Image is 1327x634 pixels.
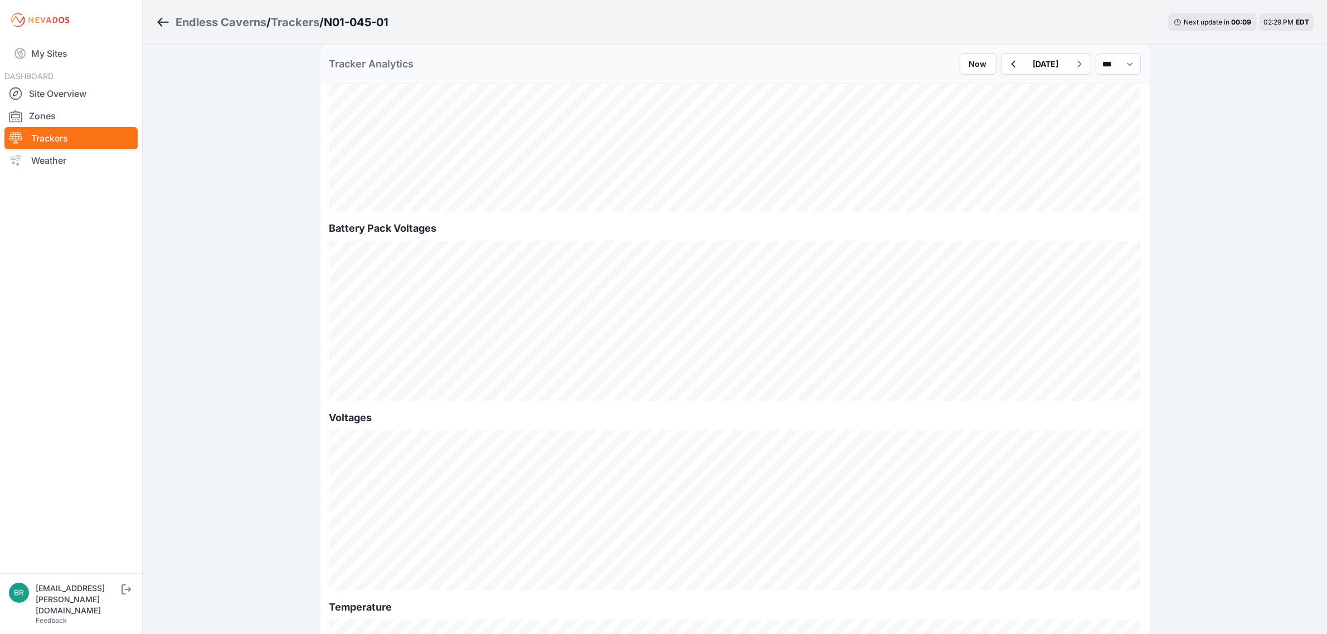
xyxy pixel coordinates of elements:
a: Zones [4,105,138,127]
h2: Temperature [329,599,1141,615]
span: EDT [1296,18,1309,26]
h2: Voltages [329,410,1141,426]
span: DASHBOARD [4,71,54,81]
img: Nevados [9,11,71,29]
a: Trackers [4,127,138,149]
a: Weather [4,149,138,172]
span: Next update in [1184,18,1229,26]
span: 02:29 PM [1263,18,1294,26]
div: [EMAIL_ADDRESS][PERSON_NAME][DOMAIN_NAME] [36,583,119,616]
span: / [266,14,271,30]
h2: Tracker Analytics [329,56,414,72]
a: Trackers [271,14,319,30]
a: My Sites [4,40,138,67]
span: / [319,14,324,30]
a: Site Overview [4,82,138,105]
div: 00 : 09 [1231,18,1251,27]
nav: Breadcrumb [156,8,388,37]
button: Now [960,53,997,75]
img: brayden.sanford@nevados.solar [9,583,29,603]
a: Endless Caverns [176,14,266,30]
h2: Battery Pack Voltages [329,221,1141,236]
button: [DATE] [1024,54,1068,74]
h3: N01-045-01 [324,14,388,30]
a: Feedback [36,616,67,625]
